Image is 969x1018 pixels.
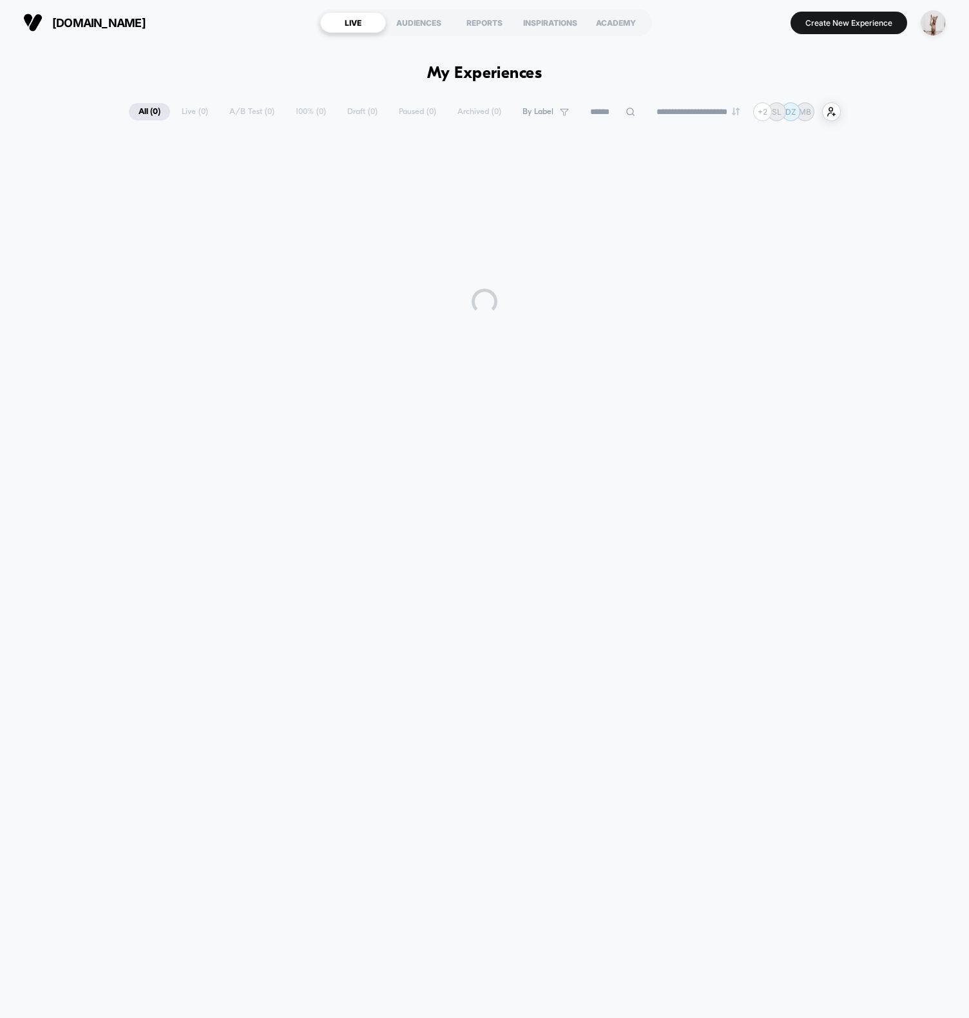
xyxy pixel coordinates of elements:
img: end [732,108,740,115]
span: All ( 0 ) [129,103,170,120]
p: DZ [785,107,796,117]
button: ppic [917,10,950,36]
div: ACADEMY [583,12,649,33]
div: REPORTS [452,12,517,33]
img: Visually logo [23,13,43,32]
span: By Label [523,107,553,117]
button: [DOMAIN_NAME] [19,12,149,33]
h1: My Experiences [427,64,542,83]
img: ppic [921,10,946,35]
span: [DOMAIN_NAME] [52,16,146,30]
p: SL [772,107,782,117]
div: AUDIENCES [386,12,452,33]
div: + 2 [753,102,772,121]
div: INSPIRATIONS [517,12,583,33]
button: Create New Experience [791,12,907,34]
div: LIVE [320,12,386,33]
p: MB [799,107,811,117]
